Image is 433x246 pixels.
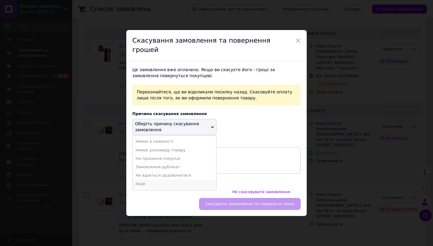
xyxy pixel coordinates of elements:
li: Замовлення-дублікат [133,163,216,171]
span: Оберіть причину скасування замовлення [135,121,199,132]
li: Не вдається додзвонитися [133,171,216,180]
div: Скасування замовлення та повернення грошей [126,30,307,61]
li: Немає різновиду товару [133,146,216,154]
li: На прохання покупця [133,154,216,163]
div: Залишилось символів: 255 [132,176,301,180]
div: Переконайтеся, що ви відкликали посилку назад. Скасовуйте оплату лише після того, як ви оформили ... [132,85,301,105]
div: Причина скасування замовлення [132,111,301,116]
span: Не скасовувати замовлення [232,190,290,194]
span: × [295,35,301,46]
div: Додатковий коментар [132,140,301,144]
li: Інше [133,180,216,188]
li: Немає в наявності [133,137,216,146]
button: Не скасовувати замовлення [226,186,296,198]
div: Це замовлення вже оплачено. Якщо ви скасуєте його - гроші за замовлення повернуться покупцеві. [132,67,301,79]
